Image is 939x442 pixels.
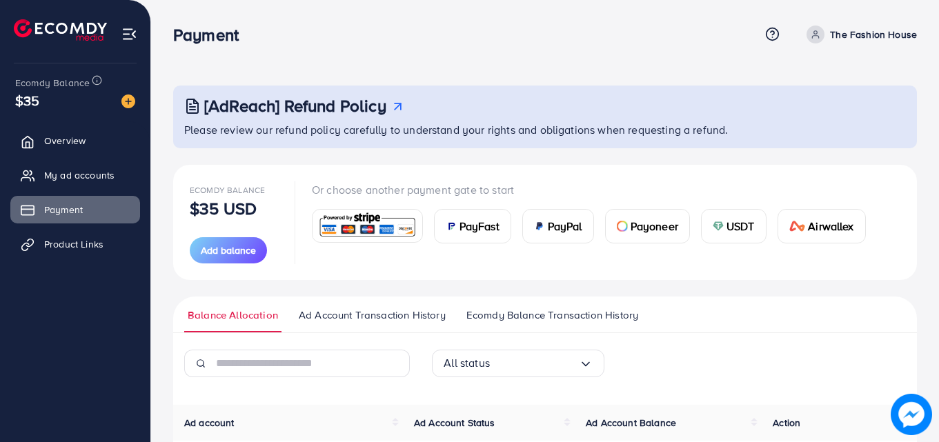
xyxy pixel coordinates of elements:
[190,237,267,263] button: Add balance
[432,350,604,377] div: Search for option
[44,203,83,217] span: Payment
[184,121,909,138] p: Please review our refund policy carefully to understand your rights and obligations when requesti...
[801,26,917,43] a: The Fashion House
[522,209,594,243] a: cardPayPal
[312,209,423,243] a: card
[444,352,490,374] span: All status
[490,352,579,374] input: Search for option
[10,196,140,223] a: Payment
[534,221,545,232] img: card
[631,218,678,234] span: Payoneer
[121,94,135,108] img: image
[201,243,256,257] span: Add balance
[727,218,755,234] span: USDT
[701,209,767,243] a: cardUSDT
[773,416,800,430] span: Action
[312,181,877,198] p: Or choose another payment gate to start
[299,308,446,323] span: Ad Account Transaction History
[713,221,724,232] img: card
[190,200,257,217] p: $35 USD
[15,76,90,90] span: Ecomdy Balance
[605,209,690,243] a: cardPayoneer
[891,394,932,435] img: image
[10,230,140,258] a: Product Links
[204,96,386,116] h3: [AdReach] Refund Policy
[586,416,676,430] span: Ad Account Balance
[44,134,86,148] span: Overview
[44,237,103,251] span: Product Links
[548,218,582,234] span: PayPal
[10,127,140,154] a: Overview
[459,218,500,234] span: PayFast
[617,221,628,232] img: card
[830,26,917,43] p: The Fashion House
[317,211,418,241] img: card
[121,26,137,42] img: menu
[434,209,511,243] a: cardPayFast
[466,308,638,323] span: Ecomdy Balance Transaction History
[778,209,866,243] a: cardAirwallex
[15,90,39,110] span: $35
[14,19,107,41] img: logo
[188,308,278,323] span: Balance Allocation
[414,416,495,430] span: Ad Account Status
[446,221,457,232] img: card
[808,218,853,234] span: Airwallex
[44,168,115,182] span: My ad accounts
[10,161,140,189] a: My ad accounts
[190,184,265,196] span: Ecomdy Balance
[789,221,806,232] img: card
[184,416,235,430] span: Ad account
[173,25,250,45] h3: Payment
